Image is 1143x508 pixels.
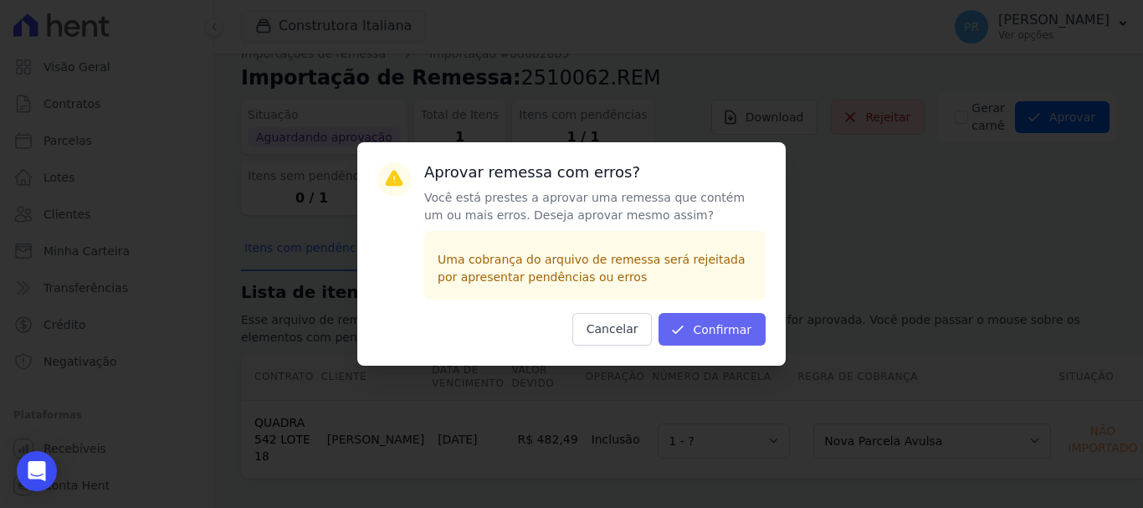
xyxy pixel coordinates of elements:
[424,189,766,224] p: Você está prestes a aprovar uma remessa que contém um ou mais erros. Deseja aprovar mesmo assim?
[17,451,57,491] div: Open Intercom Messenger
[424,162,766,182] h3: Aprovar remessa com erros?
[659,313,766,346] button: Confirmar
[572,313,653,346] button: Cancelar
[438,251,752,286] p: Uma cobrança do arquivo de remessa será rejeitada por apresentar pendências ou erros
